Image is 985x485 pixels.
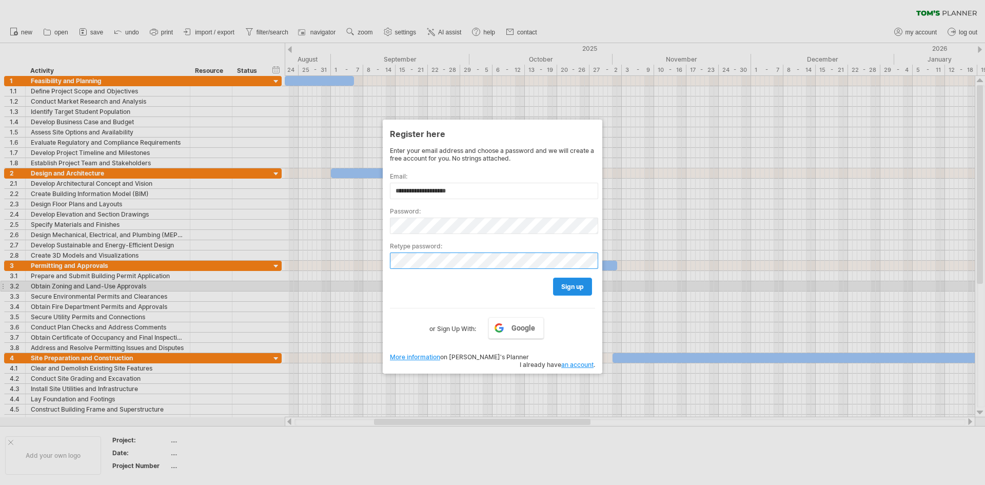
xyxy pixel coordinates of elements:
[429,317,476,335] label: or Sign Up With:
[390,124,595,143] div: Register here
[390,172,595,180] label: Email:
[390,353,529,361] span: on [PERSON_NAME]'s Planner
[561,283,584,290] span: sign up
[511,324,535,332] span: Google
[520,361,595,368] span: I already have .
[553,278,592,296] a: sign up
[488,317,544,339] a: Google
[390,207,595,215] label: Password:
[390,353,440,361] a: More information
[390,147,595,162] div: Enter your email address and choose a password and we will create a free account for you. No stri...
[561,361,594,368] a: an account
[390,242,595,250] label: Retype password:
